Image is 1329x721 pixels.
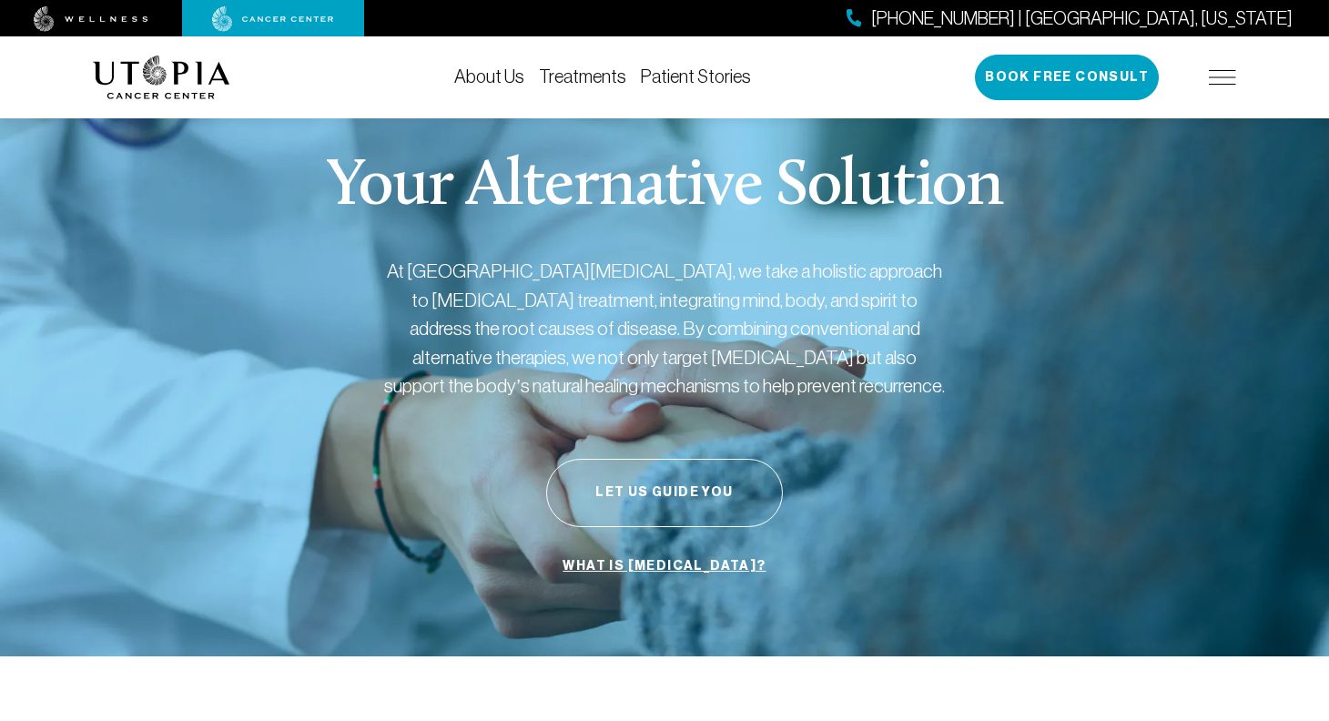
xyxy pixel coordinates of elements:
[641,66,751,86] a: Patient Stories
[546,459,783,527] button: Let Us Guide You
[539,66,626,86] a: Treatments
[847,5,1293,32] a: [PHONE_NUMBER] | [GEOGRAPHIC_DATA], [US_STATE]
[975,55,1159,100] button: Book Free Consult
[871,5,1293,32] span: [PHONE_NUMBER] | [GEOGRAPHIC_DATA], [US_STATE]
[1209,70,1236,85] img: icon-hamburger
[326,155,1002,220] p: Your Alternative Solution
[558,549,770,584] a: What is [MEDICAL_DATA]?
[454,66,524,86] a: About Us
[382,257,947,401] p: At [GEOGRAPHIC_DATA][MEDICAL_DATA], we take a holistic approach to [MEDICAL_DATA] treatment, inte...
[34,6,148,32] img: wellness
[212,6,334,32] img: cancer center
[93,56,230,99] img: logo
